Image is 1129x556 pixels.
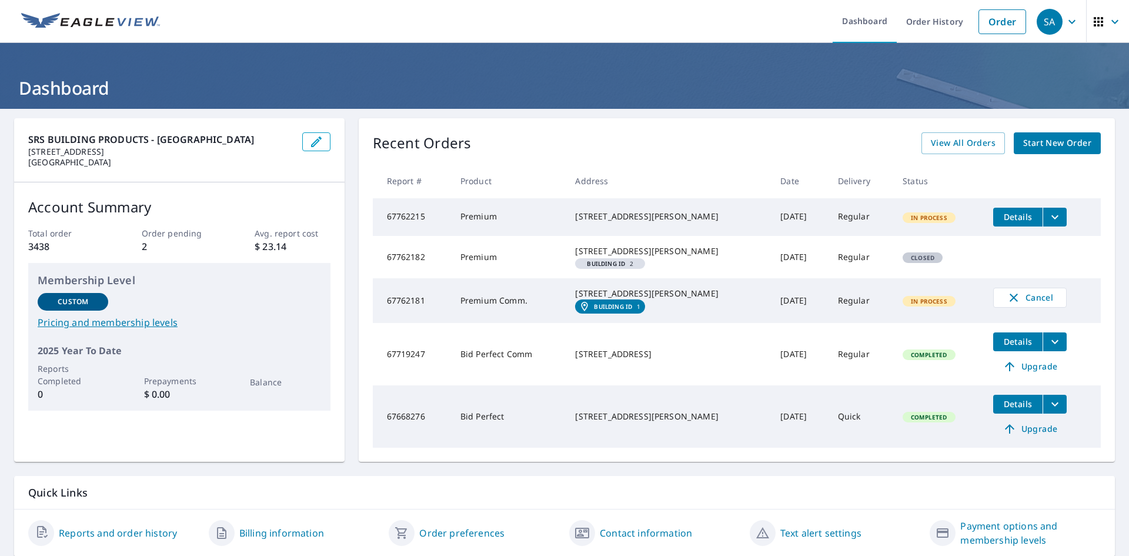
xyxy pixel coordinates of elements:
a: Contact information [600,526,692,540]
a: Upgrade [993,357,1067,376]
span: Completed [904,351,954,359]
span: 2 [580,261,640,267]
span: Upgrade [1000,422,1060,436]
td: Bid Perfect Comm [451,323,566,385]
h1: Dashboard [14,76,1115,100]
span: Cancel [1006,291,1054,305]
th: Status [893,164,984,198]
td: [DATE] [771,278,828,323]
td: Premium [451,236,566,278]
td: [DATE] [771,385,828,448]
p: Account Summary [28,197,330,218]
button: filesDropdownBtn-67668276 [1043,395,1067,414]
a: Building ID1 [575,299,645,314]
div: [STREET_ADDRESS] [575,348,761,360]
div: [STREET_ADDRESS][PERSON_NAME] [575,411,761,422]
td: Regular [829,323,893,385]
td: Bid Perfect [451,385,566,448]
p: 3438 [28,239,103,254]
p: Membership Level [38,272,321,288]
p: Prepayments [144,375,215,387]
td: Regular [829,236,893,278]
a: Upgrade [993,420,1067,438]
button: Cancel [993,288,1067,308]
th: Date [771,164,828,198]
td: [DATE] [771,198,828,236]
span: In Process [904,214,954,222]
em: Building ID [594,303,632,310]
p: Recent Orders [373,132,472,154]
td: Regular [829,278,893,323]
p: 2025 Year To Date [38,344,321,358]
button: detailsBtn-67762215 [993,208,1043,227]
a: Payment options and membership levels [960,519,1101,547]
p: Balance [250,376,320,388]
em: Building ID [587,261,625,267]
td: 67762215 [373,198,451,236]
a: Billing information [239,526,324,540]
div: SA [1037,9,1063,35]
div: [STREET_ADDRESS][PERSON_NAME] [575,211,761,222]
th: Delivery [829,164,893,198]
div: [STREET_ADDRESS][PERSON_NAME] [575,245,761,257]
div: [STREET_ADDRESS][PERSON_NAME] [575,288,761,299]
p: [GEOGRAPHIC_DATA] [28,157,293,168]
p: Custom [58,297,88,307]
p: 2 [142,239,217,254]
p: Avg. report cost [255,227,330,239]
p: Order pending [142,227,217,239]
td: Regular [829,198,893,236]
button: detailsBtn-67668276 [993,395,1043,414]
span: View All Orders [931,136,996,151]
p: Quick Links [28,485,1101,500]
span: Upgrade [1000,359,1060,374]
th: Report # [373,164,451,198]
td: 67762182 [373,236,451,278]
p: $ 0.00 [144,387,215,401]
td: Quick [829,385,893,448]
button: filesDropdownBtn-67762215 [1043,208,1067,227]
td: Premium Comm. [451,278,566,323]
img: EV Logo [21,13,160,31]
td: [DATE] [771,323,828,385]
a: Pricing and membership levels [38,315,321,329]
p: SRS BUILDING PRODUCTS - [GEOGRAPHIC_DATA] [28,132,293,147]
th: Address [566,164,771,198]
span: Completed [904,413,954,421]
span: Details [1000,336,1036,347]
p: 0 [38,387,108,401]
span: In Process [904,297,954,305]
a: Order preferences [419,526,505,540]
p: [STREET_ADDRESS] [28,147,293,157]
span: Details [1000,398,1036,409]
td: Premium [451,198,566,236]
td: [DATE] [771,236,828,278]
a: Start New Order [1014,132,1101,154]
span: Start New Order [1023,136,1091,151]
td: 67762181 [373,278,451,323]
span: Closed [904,254,941,262]
a: Order [978,9,1026,34]
td: 67668276 [373,385,451,448]
th: Product [451,164,566,198]
a: Reports and order history [59,526,177,540]
a: Text alert settings [780,526,861,540]
p: Total order [28,227,103,239]
button: detailsBtn-67719247 [993,332,1043,351]
a: View All Orders [921,132,1005,154]
td: 67719247 [373,323,451,385]
span: Details [1000,211,1036,222]
p: $ 23.14 [255,239,330,254]
p: Reports Completed [38,362,108,387]
button: filesDropdownBtn-67719247 [1043,332,1067,351]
